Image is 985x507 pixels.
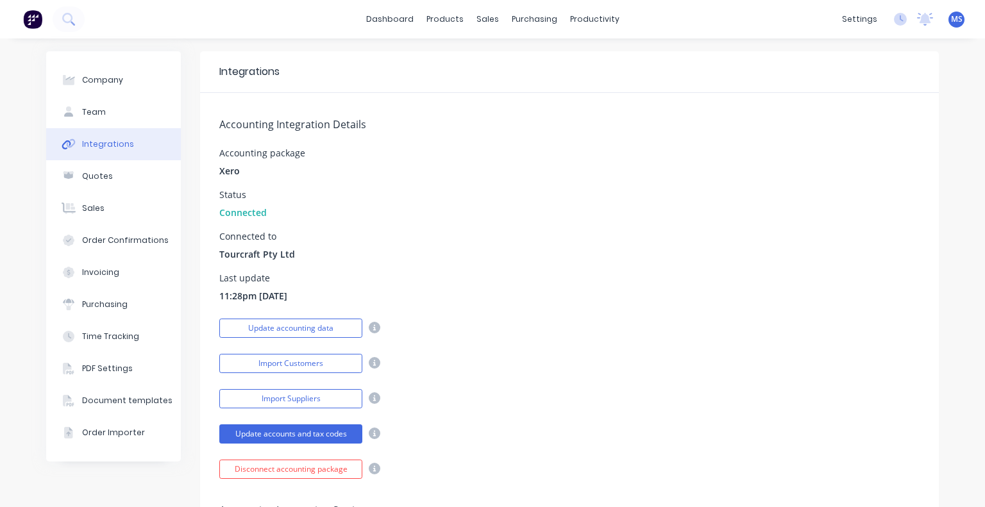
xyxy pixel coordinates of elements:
div: Integrations [82,138,134,150]
button: Disconnect accounting package [219,460,362,479]
button: Purchasing [46,288,181,320]
button: Sales [46,192,181,224]
div: Purchasing [82,299,128,310]
button: Integrations [46,128,181,160]
div: settings [836,10,884,29]
button: Invoicing [46,256,181,288]
span: 11:28pm [DATE] [219,289,287,303]
span: Connected [219,206,267,219]
span: MS [951,13,963,25]
div: Last update [219,274,287,283]
button: Team [46,96,181,128]
button: Import Suppliers [219,389,362,408]
button: Document templates [46,385,181,417]
div: Status [219,190,267,199]
div: Integrations [219,64,280,79]
div: Sales [82,203,105,214]
div: PDF Settings [82,363,133,374]
div: Document templates [82,395,173,406]
button: Company [46,64,181,96]
h5: Accounting Integration Details [219,119,920,131]
button: Quotes [46,160,181,192]
div: Company [82,74,123,86]
button: Update accounts and tax codes [219,424,362,444]
div: Quotes [82,170,113,182]
div: purchasing [505,10,564,29]
div: Connected to [219,232,295,241]
div: sales [470,10,505,29]
div: Team [82,106,106,118]
button: Import Customers [219,354,362,373]
div: Order Confirmations [82,235,169,246]
div: Order Importer [82,427,145,438]
img: Factory [23,10,42,29]
div: Invoicing [82,267,119,278]
span: Xero [219,164,240,178]
div: products [420,10,470,29]
button: PDF Settings [46,353,181,385]
button: Order Importer [46,417,181,449]
a: dashboard [360,10,420,29]
button: Update accounting data [219,319,362,338]
div: Time Tracking [82,331,139,342]
span: Tourcraft Pty Ltd [219,247,295,261]
button: Order Confirmations [46,224,181,256]
button: Time Tracking [46,320,181,353]
div: Accounting package [219,149,305,158]
div: productivity [564,10,626,29]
